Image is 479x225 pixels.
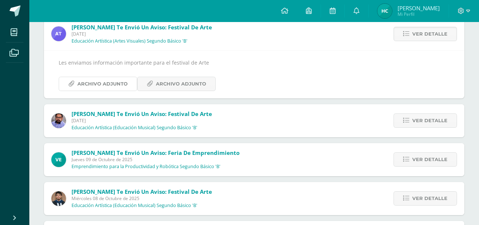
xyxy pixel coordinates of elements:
[51,26,66,41] img: e0d417c472ee790ef5578283e3430836.png
[412,192,447,205] span: Ver detalle
[51,191,66,206] img: 1395cc2228810b8e70f48ddc66b3ae79.png
[72,195,212,202] span: Miércoles 08 de Octubre de 2025
[72,110,212,117] span: [PERSON_NAME] te envió un aviso: Festival de Arte
[72,164,220,170] p: Emprendimiento para la Productividad y Robótica Segundo Básico 'B'
[72,31,212,37] span: [DATE]
[72,23,212,31] span: [PERSON_NAME] te envió un aviso: Festival de Arte
[412,27,447,41] span: Ver detalle
[51,113,66,128] img: fe2f5d220dae08f5bb59c8e1ae6aeac3.png
[412,114,447,127] span: Ver detalle
[72,125,197,131] p: Educación Artística (Educación Musical) Segundo Básico 'B'
[398,11,440,17] span: Mi Perfil
[156,77,206,91] span: Archivo Adjunto
[398,4,440,12] span: [PERSON_NAME]
[72,117,212,124] span: [DATE]
[59,58,450,91] div: Les enviamos información importante para el festival de Arte
[72,156,239,163] span: Jueves 09 de Octubre de 2025
[412,153,447,166] span: Ver detalle
[77,77,128,91] span: Archivo Adjunto
[72,203,197,208] p: Educación Artística (Educación Musical) Segundo Básico 'B'
[377,4,392,18] img: c37bd27e5ecd102814f09d82dcfd2d7f.png
[137,77,216,91] a: Archivo Adjunto
[72,188,212,195] span: [PERSON_NAME] te envió un aviso: Festival de Arte
[72,38,187,44] p: Educación Artística (Artes Visuales) Segundo Básico 'B'
[59,77,137,91] a: Archivo Adjunto
[51,152,66,167] img: aeabfbe216d4830361551c5f8df01f91.png
[72,149,239,156] span: [PERSON_NAME] te envió un aviso: Feria de Emprendimiento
